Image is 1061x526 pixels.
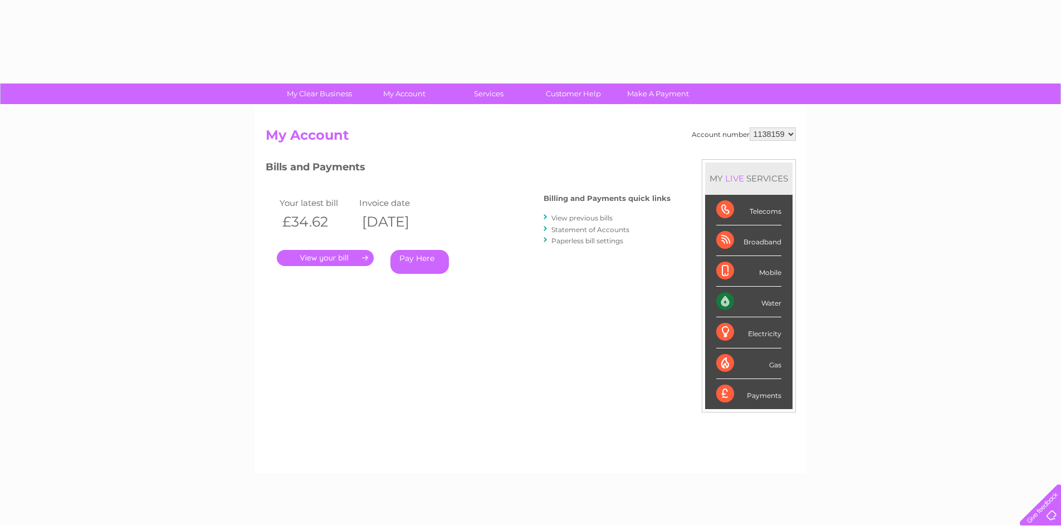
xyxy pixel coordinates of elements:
[716,379,781,409] div: Payments
[356,195,437,210] td: Invoice date
[716,256,781,287] div: Mobile
[716,317,781,348] div: Electricity
[273,83,365,104] a: My Clear Business
[527,83,619,104] a: Customer Help
[716,287,781,317] div: Water
[716,348,781,379] div: Gas
[692,127,796,141] div: Account number
[544,194,671,203] h4: Billing and Payments quick links
[612,83,704,104] a: Make A Payment
[551,214,613,222] a: View previous bills
[277,250,374,266] a: .
[277,210,357,233] th: £34.62
[266,159,671,179] h3: Bills and Payments
[266,127,796,149] h2: My Account
[551,225,629,234] a: Statement of Accounts
[277,195,357,210] td: Your latest bill
[716,225,781,256] div: Broadband
[443,83,535,104] a: Services
[390,250,449,274] a: Pay Here
[723,173,746,184] div: LIVE
[705,163,793,194] div: MY SERVICES
[358,83,450,104] a: My Account
[551,237,623,245] a: Paperless bill settings
[716,195,781,225] div: Telecoms
[356,210,437,233] th: [DATE]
